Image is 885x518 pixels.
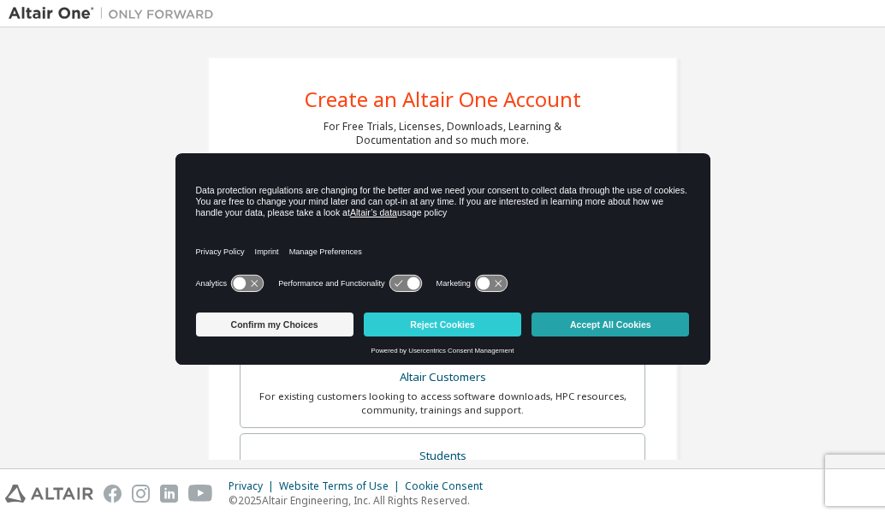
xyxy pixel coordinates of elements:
img: instagram.svg [132,485,150,503]
div: For Free Trials, Licenses, Downloads, Learning & Documentation and so much more. [324,120,561,147]
div: Students [251,444,634,468]
img: linkedin.svg [160,485,178,503]
div: Create an Altair One Account [305,89,581,110]
div: Cookie Consent [405,479,493,493]
p: © 2025 Altair Engineering, Inc. All Rights Reserved. [229,493,493,508]
img: altair_logo.svg [5,485,93,503]
div: Altair Customers [251,366,634,390]
div: For existing customers looking to access software downloads, HPC resources, community, trainings ... [251,390,634,417]
div: Privacy [229,479,279,493]
img: Altair One [9,5,223,22]
img: youtube.svg [188,485,213,503]
div: Website Terms of Use [279,479,405,493]
img: facebook.svg [104,485,122,503]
